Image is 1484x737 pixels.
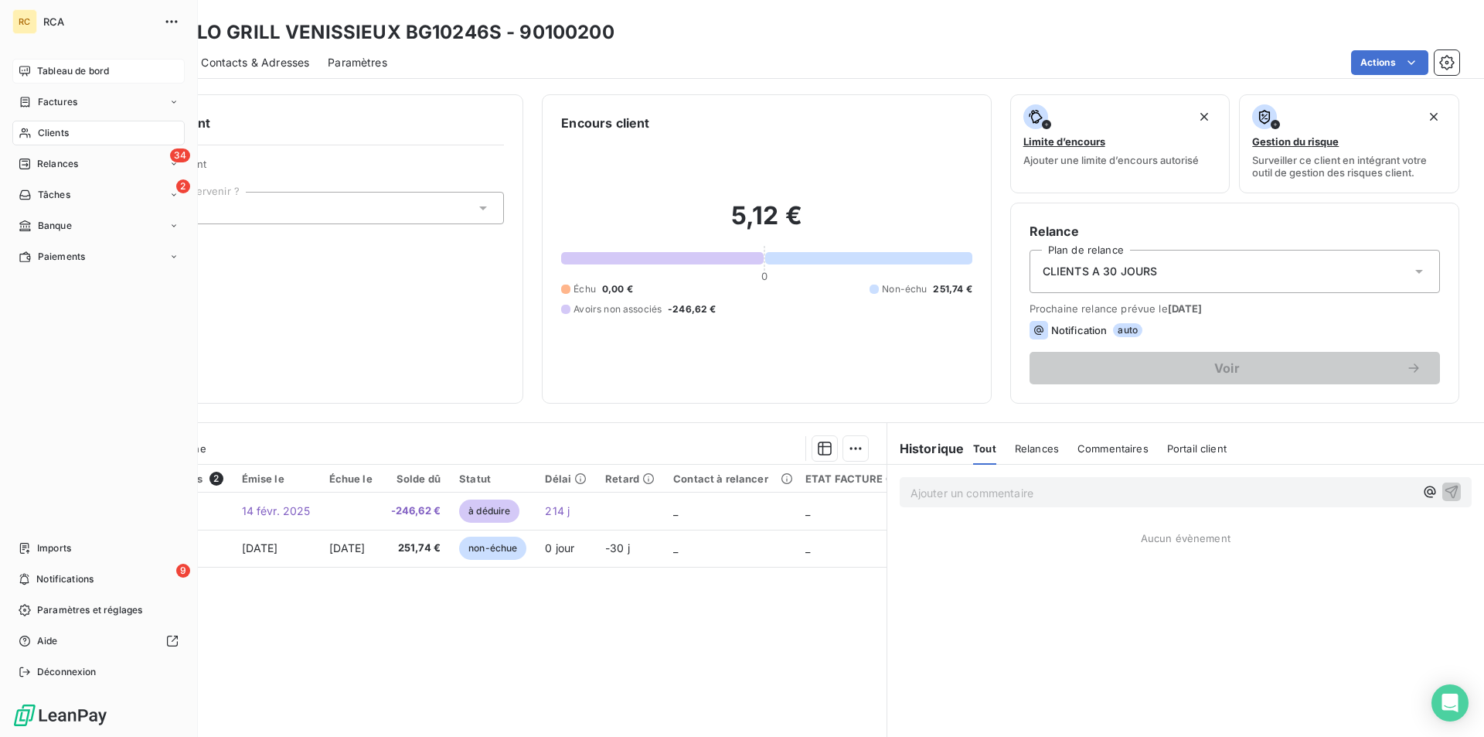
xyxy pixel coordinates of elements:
[176,564,190,578] span: 9
[561,200,972,247] h2: 5,12 €
[94,114,504,132] h6: Informations client
[37,541,71,555] span: Imports
[805,504,810,517] span: _
[933,282,972,296] span: 251,74 €
[1048,362,1406,374] span: Voir
[124,158,504,179] span: Propriétés Client
[602,282,633,296] span: 0,00 €
[973,442,996,455] span: Tout
[459,473,526,485] div: Statut
[882,282,927,296] span: Non-échu
[391,503,441,519] span: -246,62 €
[38,188,70,202] span: Tâches
[170,148,190,162] span: 34
[1239,94,1459,193] button: Gestion du risqueSurveiller ce client en intégrant votre outil de gestion des risques client.
[1023,154,1199,166] span: Ajouter une limite d’encours autorisé
[1252,154,1446,179] span: Surveiller ce client en intégrant votre outil de gestion des risques client.
[545,504,570,517] span: 214 j
[37,157,78,171] span: Relances
[459,500,519,523] span: à déduire
[1351,50,1428,75] button: Actions
[805,473,969,485] div: ETAT FACTURE CHEZ LE CLIENT
[37,665,97,679] span: Déconnexion
[328,55,387,70] span: Paramètres
[1030,302,1440,315] span: Prochaine relance prévue le
[761,270,768,282] span: 0
[668,302,716,316] span: -246,62 €
[38,250,85,264] span: Paiements
[36,572,94,586] span: Notifications
[329,541,366,554] span: [DATE]
[1023,135,1105,148] span: Limite d’encours
[38,95,77,109] span: Factures
[1077,442,1149,455] span: Commentaires
[242,504,311,517] span: 14 févr. 2025
[574,282,596,296] span: Échu
[605,541,630,554] span: -30 j
[209,472,223,486] span: 2
[1167,442,1227,455] span: Portail client
[1030,222,1440,241] h6: Relance
[12,629,185,653] a: Aide
[136,19,614,46] h3: BUFFALO GRILL VENISSIEUX BG10246S - 90100200
[545,541,574,554] span: 0 jour
[242,541,278,554] span: [DATE]
[1051,324,1108,336] span: Notification
[605,473,655,485] div: Retard
[1043,264,1158,279] span: CLIENTS A 30 JOURS
[391,541,441,556] span: 251,74 €
[1010,94,1230,193] button: Limite d’encoursAjouter une limite d’encours autorisé
[545,473,587,485] div: Délai
[1168,302,1203,315] span: [DATE]
[38,219,72,233] span: Banque
[1252,135,1339,148] span: Gestion du risque
[673,473,787,485] div: Contact à relancer
[37,603,142,617] span: Paramètres et réglages
[12,9,37,34] div: RC
[1015,442,1059,455] span: Relances
[673,504,678,517] span: _
[201,55,309,70] span: Contacts & Adresses
[37,634,58,648] span: Aide
[38,126,69,140] span: Clients
[673,541,678,554] span: _
[1113,323,1142,337] span: auto
[887,439,965,458] h6: Historique
[12,703,108,728] img: Logo LeanPay
[391,473,441,485] div: Solde dû
[329,473,373,485] div: Échue le
[37,64,109,78] span: Tableau de bord
[459,537,526,560] span: non-échue
[574,302,662,316] span: Avoirs non associés
[1431,684,1469,722] div: Open Intercom Messenger
[43,15,155,28] span: RCA
[1030,352,1440,384] button: Voir
[1141,532,1230,544] span: Aucun évènement
[242,473,311,485] div: Émise le
[805,541,810,554] span: _
[561,114,649,132] h6: Encours client
[176,179,190,193] span: 2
